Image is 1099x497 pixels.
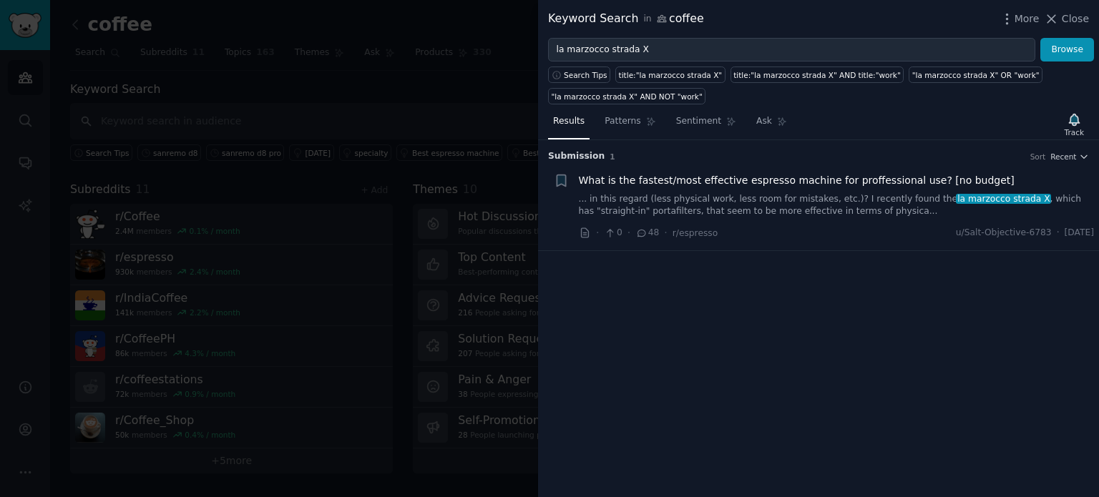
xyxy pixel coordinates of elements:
[579,193,1095,218] a: ... in this regard (less physical work, less room for mistakes, etc.)? I recently found thela mar...
[1050,152,1076,162] span: Recent
[956,227,1052,240] span: u/Salt-Objective-6783
[1060,109,1089,139] button: Track
[912,70,1040,80] div: "la marzocco strada X" OR "work"
[751,110,792,139] a: Ask
[548,150,605,163] span: Submission
[605,115,640,128] span: Patterns
[619,70,723,80] div: title:"la marzocco strada X"
[552,92,703,102] div: "la marzocco strada X" AND NOT "work"
[671,110,741,139] a: Sentiment
[635,227,659,240] span: 48
[1015,11,1040,26] span: More
[643,13,651,26] span: in
[956,194,1051,204] span: la marzocco strada X
[1030,152,1046,162] div: Sort
[553,115,585,128] span: Results
[548,10,704,28] div: Keyword Search coffee
[664,225,667,240] span: ·
[756,115,772,128] span: Ask
[596,225,599,240] span: ·
[604,227,622,240] span: 0
[1062,11,1089,26] span: Close
[610,152,615,161] span: 1
[1065,227,1094,240] span: [DATE]
[548,110,590,139] a: Results
[564,70,607,80] span: Search Tips
[627,225,630,240] span: ·
[1065,127,1084,137] div: Track
[600,110,660,139] a: Patterns
[676,115,721,128] span: Sentiment
[548,67,610,83] button: Search Tips
[1057,227,1060,240] span: ·
[909,67,1042,83] a: "la marzocco strada X" OR "work"
[579,173,1015,188] a: What is the fastest/most effective espresso machine for proffessional use? [no budget]
[1040,38,1094,62] button: Browse
[673,228,718,238] span: r/espresso
[1044,11,1089,26] button: Close
[615,67,726,83] a: title:"la marzocco strada X"
[733,70,901,80] div: title:"la marzocco strada X" AND title:"work"
[1000,11,1040,26] button: More
[548,38,1035,62] input: Try a keyword related to your business
[548,88,705,104] a: "la marzocco strada X" AND NOT "work"
[731,67,904,83] a: title:"la marzocco strada X" AND title:"work"
[1050,152,1089,162] button: Recent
